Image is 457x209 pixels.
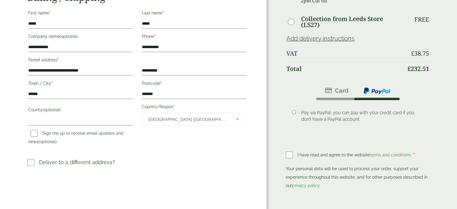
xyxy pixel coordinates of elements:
[142,79,246,89] label: Postcode
[292,183,319,188] a: privacy policy
[142,103,246,113] label: Country/Region
[39,158,115,166] p: Deliver to a different address?
[28,56,133,66] label: Street address
[414,16,429,23] p: Free
[301,109,420,123] p: Pay via PayPal; you can pay with your credit card if you don’t have a PayPal account.
[148,113,228,126] span: United Kingdom (UK)
[411,49,414,57] span: £
[411,49,429,57] bdi: 38.75
[28,32,133,42] label: Company name
[28,79,133,89] label: Town / City
[28,9,133,19] label: First name
[286,35,355,42] a: Add delivery instructions
[42,107,61,112] span: (optional)
[49,11,50,15] abbr: required
[57,57,59,62] abbr: required
[286,61,403,76] th: Total
[28,106,133,116] label: County
[286,192,430,205] iframe: PayPal
[154,34,156,39] abbr: required
[301,16,403,28] label: Collection from Leeds Store (LS27)
[370,152,411,157] a: terms and conditions
[297,152,412,157] span: I have read and agree to the website
[51,81,53,86] abbr: required
[31,130,38,137] input: Sign me up to receive email updates and news(optional)
[142,9,246,19] label: Last name
[28,131,123,146] label: Sign me up to receive email updates and news
[286,164,430,190] p: Your personal data will be used to process your order, support your experience throughout this we...
[407,65,411,73] span: £
[142,32,246,42] label: Phone
[325,87,349,94] img: stripe.png
[163,11,164,15] abbr: required
[160,81,162,86] abbr: required
[142,113,246,125] span: Country/Region
[363,87,391,95] img: ppcp-gateway.png
[60,34,78,39] span: (optional)
[38,139,57,144] span: (optional)
[407,65,429,73] bdi: 232.51
[413,152,415,157] abbr: required
[173,104,175,109] abbr: required
[286,46,403,61] th: VAT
